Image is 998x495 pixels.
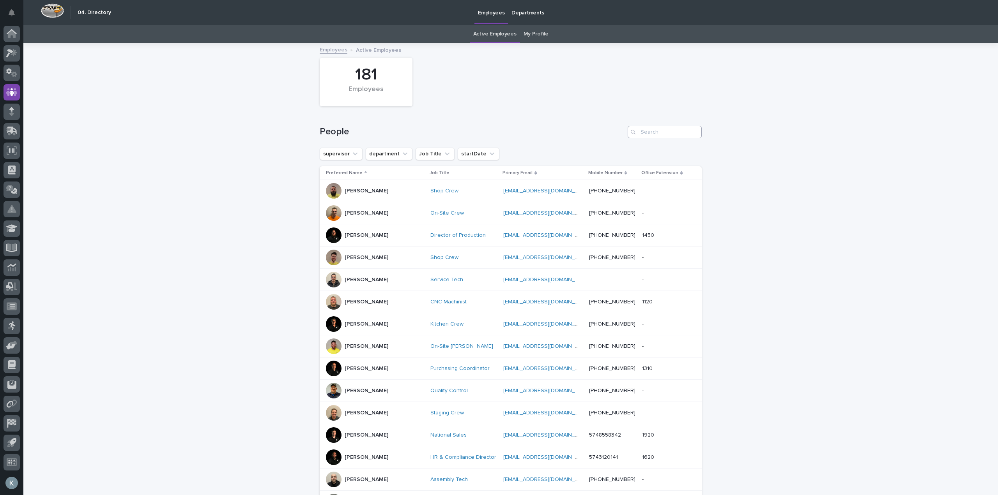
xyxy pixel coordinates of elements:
a: Quality Control [430,388,468,394]
button: users-avatar [4,475,20,491]
a: [EMAIL_ADDRESS][DOMAIN_NAME] [503,188,591,194]
a: [EMAIL_ADDRESS][DOMAIN_NAME] [503,210,591,216]
p: - [642,408,645,416]
tr: [PERSON_NAME]Shop Crew [EMAIL_ADDRESS][DOMAIN_NAME] [PHONE_NUMBER]-- [320,247,702,269]
p: Active Employees [356,45,401,54]
a: National Sales [430,432,467,439]
button: department [366,148,412,160]
p: - [642,386,645,394]
a: On-Site Crew [430,210,464,217]
a: Shop Crew [430,254,458,261]
p: [PERSON_NAME] [345,432,388,439]
a: [PHONE_NUMBER] [589,321,635,327]
p: [PERSON_NAME] [345,388,388,394]
a: [PHONE_NUMBER] [589,233,635,238]
p: [PERSON_NAME] [345,410,388,416]
button: Notifications [4,5,20,21]
p: [PERSON_NAME] [345,365,388,372]
button: Job Title [416,148,455,160]
p: [PERSON_NAME] [345,343,388,350]
p: Preferred Name [326,169,363,177]
a: [PHONE_NUMBER] [589,410,635,416]
div: Employees [333,85,399,102]
a: 5743120141 [589,454,618,460]
a: [EMAIL_ADDRESS][DOMAIN_NAME] [503,344,591,349]
h2: 04. Directory [78,9,111,16]
a: [EMAIL_ADDRESS][DOMAIN_NAME] [503,388,591,393]
p: Primary Email [503,169,533,177]
a: [PHONE_NUMBER] [589,299,635,305]
a: [PHONE_NUMBER] [589,477,635,482]
p: 1120 [642,297,654,305]
a: HR & Compliance Director [430,454,496,461]
img: Workspace Logo [41,4,64,18]
button: supervisor [320,148,363,160]
tr: [PERSON_NAME]Kitchen Crew [EMAIL_ADDRESS][DOMAIN_NAME] [PHONE_NUMBER]-- [320,313,702,335]
a: [PHONE_NUMBER] [589,210,635,216]
p: - [642,253,645,261]
a: Employees [320,45,347,54]
a: [PHONE_NUMBER] [589,344,635,349]
p: 1920 [642,430,656,439]
div: Notifications [10,9,20,22]
a: [EMAIL_ADDRESS][DOMAIN_NAME] [503,255,591,260]
tr: [PERSON_NAME]On-Site [PERSON_NAME] [EMAIL_ADDRESS][DOMAIN_NAME] [PHONE_NUMBER]-- [320,335,702,358]
a: On-Site [PERSON_NAME] [430,343,493,350]
p: - [642,475,645,483]
button: startDate [458,148,499,160]
a: Purchasing Coordinator [430,365,490,372]
a: Shop Crew [430,188,458,194]
tr: [PERSON_NAME]Assembly Tech [EMAIL_ADDRESS][DOMAIN_NAME] [PHONE_NUMBER]-- [320,469,702,491]
p: Mobile Number [588,169,623,177]
tr: [PERSON_NAME]Service Tech [EMAIL_ADDRESS][DOMAIN_NAME] -- [320,269,702,291]
p: [PERSON_NAME] [345,454,388,461]
a: My Profile [524,25,549,43]
p: [PERSON_NAME] [345,210,388,217]
tr: [PERSON_NAME]HR & Compliance Director [EMAIL_ADDRESS][DOMAIN_NAME] 574312014116201620 [320,446,702,469]
a: [EMAIL_ADDRESS][DOMAIN_NAME] [503,454,591,460]
a: [PHONE_NUMBER] [589,255,635,260]
a: [EMAIL_ADDRESS][DOMAIN_NAME] [503,477,591,482]
p: - [642,275,645,283]
a: [EMAIL_ADDRESS][DOMAIN_NAME] [503,233,591,238]
a: [EMAIL_ADDRESS][DOMAIN_NAME] [503,432,591,438]
tr: [PERSON_NAME]Director of Production [EMAIL_ADDRESS][DOMAIN_NAME] [PHONE_NUMBER]14501450 [320,224,702,247]
a: [EMAIL_ADDRESS][DOMAIN_NAME] [503,299,591,305]
a: [PHONE_NUMBER] [589,388,635,393]
h1: People [320,126,625,137]
a: [EMAIL_ADDRESS][DOMAIN_NAME] [503,366,591,371]
a: Kitchen Crew [430,321,464,328]
p: - [642,319,645,328]
a: Staging Crew [430,410,464,416]
p: Job Title [430,169,449,177]
a: Assembly Tech [430,476,468,483]
p: Office Extension [641,169,678,177]
a: [EMAIL_ADDRESS][DOMAIN_NAME] [503,410,591,416]
div: 181 [333,65,399,85]
p: - [642,342,645,350]
a: 5748558342 [589,432,621,438]
p: [PERSON_NAME] [345,321,388,328]
p: - [642,186,645,194]
tr: [PERSON_NAME]National Sales [EMAIL_ADDRESS][DOMAIN_NAME] 574855834219201920 [320,424,702,446]
a: CNC Machinist [430,299,467,305]
a: [EMAIL_ADDRESS][DOMAIN_NAME] [503,321,591,327]
tr: [PERSON_NAME]Purchasing Coordinator [EMAIL_ADDRESS][DOMAIN_NAME] [PHONE_NUMBER]13101310 [320,358,702,380]
tr: [PERSON_NAME]On-Site Crew [EMAIL_ADDRESS][DOMAIN_NAME] [PHONE_NUMBER]-- [320,202,702,224]
p: [PERSON_NAME] [345,188,388,194]
tr: [PERSON_NAME]Shop Crew [EMAIL_ADDRESS][DOMAIN_NAME] [PHONE_NUMBER]-- [320,180,702,202]
a: [EMAIL_ADDRESS][DOMAIN_NAME] [503,277,591,282]
p: [PERSON_NAME] [345,476,388,483]
a: [PHONE_NUMBER] [589,188,635,194]
a: Director of Production [430,232,486,239]
p: 1620 [642,453,656,461]
p: [PERSON_NAME] [345,299,388,305]
a: Active Employees [473,25,517,43]
p: [PERSON_NAME] [345,277,388,283]
tr: [PERSON_NAME]CNC Machinist [EMAIL_ADDRESS][DOMAIN_NAME] [PHONE_NUMBER]11201120 [320,291,702,313]
p: - [642,208,645,217]
input: Search [628,126,702,138]
p: 1450 [642,231,656,239]
tr: [PERSON_NAME]Quality Control [EMAIL_ADDRESS][DOMAIN_NAME] [PHONE_NUMBER]-- [320,380,702,402]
